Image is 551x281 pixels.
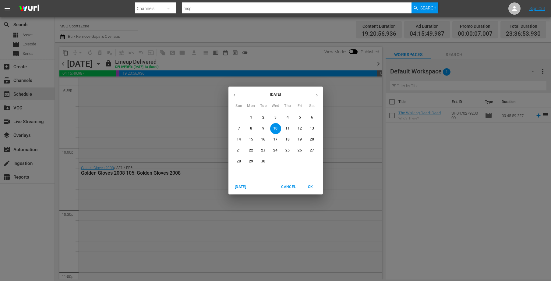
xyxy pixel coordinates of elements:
[310,148,314,153] p: 27
[273,137,277,142] p: 17
[234,145,245,156] button: 21
[298,126,302,131] p: 12
[295,134,306,145] button: 19
[246,156,257,167] button: 29
[234,103,245,109] span: Sun
[299,115,301,120] p: 5
[282,103,293,109] span: Thu
[233,184,248,190] span: [DATE]
[234,134,245,145] button: 14
[285,148,290,153] p: 25
[298,137,302,142] p: 19
[258,145,269,156] button: 23
[307,134,318,145] button: 20
[307,145,318,156] button: 27
[307,123,318,134] button: 13
[258,112,269,123] button: 2
[240,92,311,97] p: [DATE]
[310,126,314,131] p: 13
[249,159,253,164] p: 29
[237,159,241,164] p: 28
[273,148,277,153] p: 24
[285,126,290,131] p: 11
[298,148,302,153] p: 26
[282,112,293,123] button: 4
[258,103,269,109] span: Tue
[307,112,318,123] button: 6
[274,115,277,120] p: 3
[270,145,281,156] button: 24
[262,126,264,131] p: 9
[15,2,44,16] img: ans4CAIJ8jUAAAAAAAAAAAAAAAAAAAAAAAAgQb4GAAAAAAAAAAAAAAAAAAAAAAAAJMjXAAAAAAAAAAAAAAAAAAAAAAAAgAT5G...
[273,126,277,131] p: 10
[238,126,240,131] p: 7
[420,2,436,13] span: Search
[307,103,318,109] span: Sat
[246,112,257,123] button: 1
[262,115,264,120] p: 2
[282,145,293,156] button: 25
[270,134,281,145] button: 17
[4,5,11,12] span: menu
[250,126,252,131] p: 8
[246,134,257,145] button: 15
[261,137,265,142] p: 16
[287,115,289,120] p: 4
[246,145,257,156] button: 22
[311,115,313,120] p: 6
[261,159,265,164] p: 30
[258,123,269,134] button: 9
[310,137,314,142] p: 20
[529,6,545,11] a: Sign Out
[282,134,293,145] button: 18
[237,137,241,142] p: 14
[231,182,250,192] button: [DATE]
[295,123,306,134] button: 12
[249,148,253,153] p: 22
[282,123,293,134] button: 11
[303,184,318,190] span: OK
[249,137,253,142] p: 15
[258,156,269,167] button: 30
[295,145,306,156] button: 26
[234,156,245,167] button: 28
[270,112,281,123] button: 3
[250,115,252,120] p: 1
[246,103,257,109] span: Mon
[301,182,320,192] button: OK
[237,148,241,153] p: 21
[234,123,245,134] button: 7
[246,123,257,134] button: 8
[270,103,281,109] span: Wed
[261,148,265,153] p: 23
[295,103,306,109] span: Fri
[279,182,298,192] button: Cancel
[281,184,296,190] span: Cancel
[270,123,281,134] button: 10
[295,112,306,123] button: 5
[258,134,269,145] button: 16
[285,137,290,142] p: 18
